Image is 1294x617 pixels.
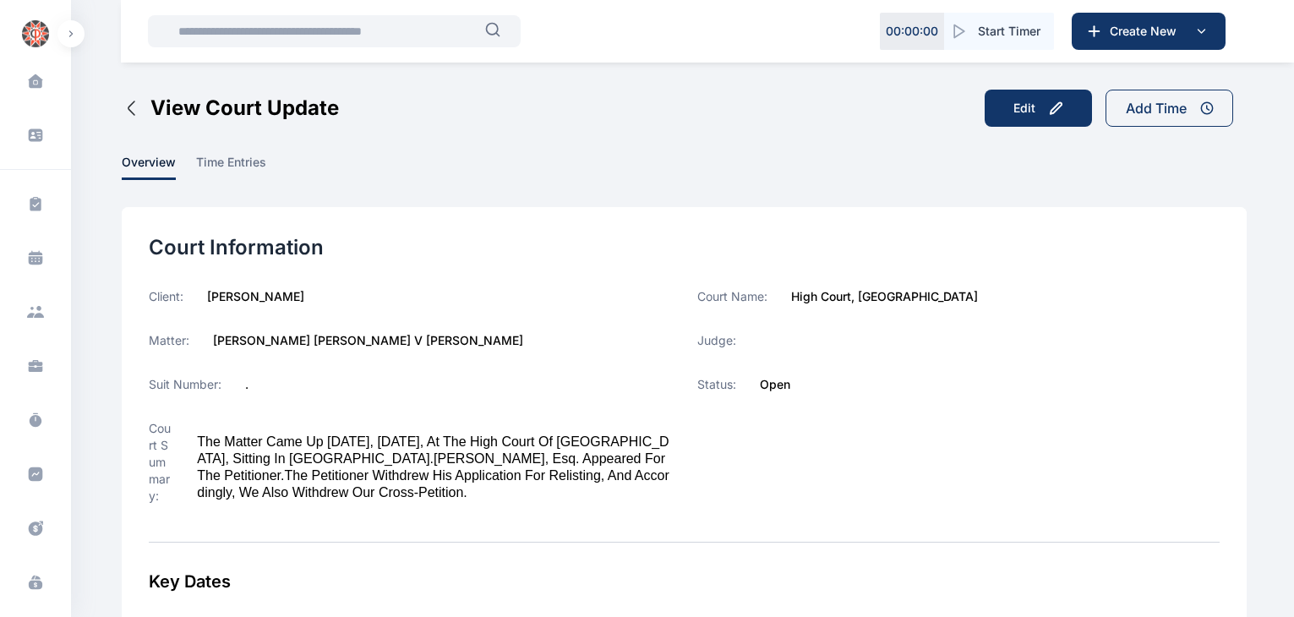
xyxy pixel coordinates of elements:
button: Start Timer [944,13,1054,50]
button: Create New [1072,13,1226,50]
p: 00 : 00 : 00 [886,23,938,40]
div: Edit [1013,100,1035,117]
button: Add Time [1106,90,1233,127]
label: Status: [697,376,736,393]
label: Matter: [149,332,189,349]
div: The matter came up [DATE], [DATE], at the High Court of [GEOGRAPHIC_DATA], sitting in [GEOGRAPHIC... [197,434,670,501]
a: overview [122,154,196,180]
label: Court Name: [697,288,767,305]
span: overview [122,154,176,180]
a: time entries [196,154,287,180]
label: [PERSON_NAME] [PERSON_NAME] v [PERSON_NAME] [213,332,523,349]
label: [PERSON_NAME] [207,288,304,305]
button: View Court Update [122,95,339,122]
label: Open [760,376,790,393]
span: [PERSON_NAME], Esq. appeared for the Petitioner. [197,451,665,483]
div: Court Information [149,234,1220,261]
label: Client: [149,288,183,305]
div: Key Dates [149,570,1220,593]
label: High Court, [GEOGRAPHIC_DATA] [791,288,978,305]
label: Suit Number: [149,376,221,393]
span: Create New [1103,23,1191,40]
label: . [245,376,248,393]
label: Court Summary: [149,420,174,515]
span: The Petitioner withdrew his application for relisting, and accordingly, we also withdrew our cros... [197,468,669,500]
span: View Court Update [150,95,339,122]
button: Edit [985,90,1092,127]
label: Judge: [697,332,736,349]
div: Add Time [1126,98,1187,118]
span: time entries [196,154,266,180]
span: Start Timer [978,23,1040,40]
